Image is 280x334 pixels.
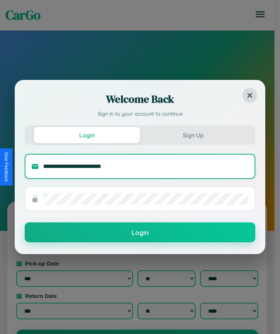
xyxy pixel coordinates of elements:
div: Give Feedback [4,152,9,182]
h2: Welcome Back [25,92,255,106]
button: Login [25,222,255,242]
button: Login [34,127,140,143]
button: Sign Up [140,127,246,143]
p: Sign in to your account to continue [25,110,255,118]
